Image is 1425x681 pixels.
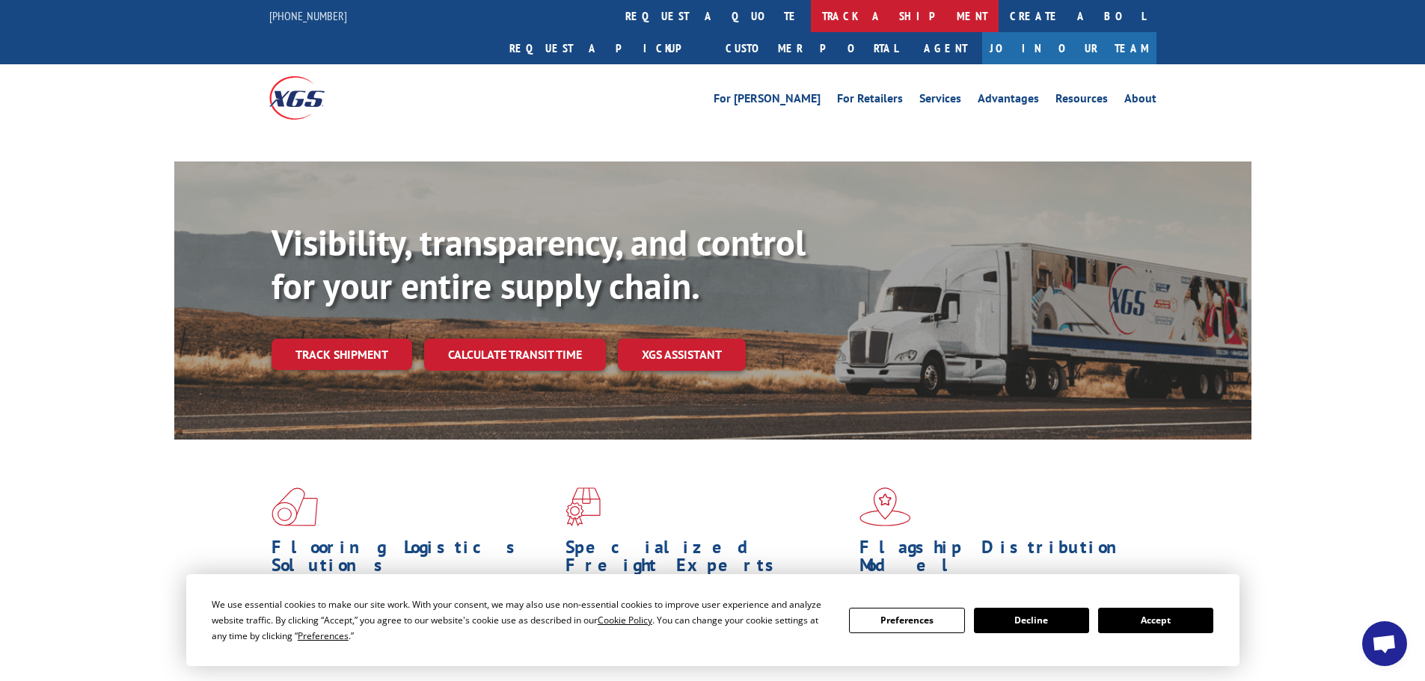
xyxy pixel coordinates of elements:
button: Decline [974,608,1089,633]
a: Advantages [978,93,1039,109]
button: Preferences [849,608,964,633]
a: Services [919,93,961,109]
a: Join Our Team [982,32,1156,64]
a: [PHONE_NUMBER] [269,8,347,23]
a: Request a pickup [498,32,714,64]
a: Track shipment [272,339,412,370]
a: For Retailers [837,93,903,109]
h1: Flooring Logistics Solutions [272,538,554,582]
img: xgs-icon-focused-on-flooring-red [566,487,601,526]
a: Calculate transit time [424,339,606,371]
div: We use essential cookies to make our site work. With your consent, we may also use non-essential ... [212,597,831,644]
a: For [PERSON_NAME] [714,93,821,109]
h1: Specialized Freight Experts [566,538,848,582]
span: Cookie Policy [598,614,652,626]
div: Open chat [1362,621,1407,666]
a: About [1124,93,1156,109]
img: xgs-icon-flagship-distribution-model-red [859,487,911,526]
img: xgs-icon-total-supply-chain-intelligence-red [272,487,318,526]
div: Cookie Consent Prompt [186,574,1239,666]
span: Preferences [298,629,349,642]
a: Customer Portal [714,32,909,64]
h1: Flagship Distribution Model [859,538,1142,582]
a: Resources [1055,93,1108,109]
b: Visibility, transparency, and control for your entire supply chain. [272,219,806,309]
button: Accept [1098,608,1213,633]
a: XGS ASSISTANT [618,339,746,371]
a: Agent [909,32,982,64]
